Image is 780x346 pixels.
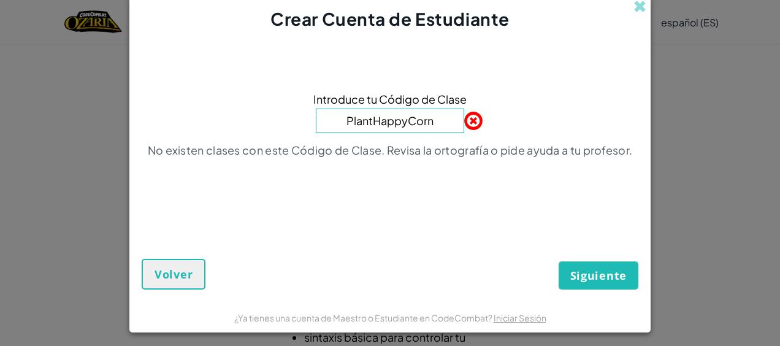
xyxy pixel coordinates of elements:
[570,268,627,283] span: Siguiente
[494,312,546,323] a: Iniciar Sesión
[313,90,467,108] span: Introduce tu Código de Clase
[559,261,638,290] button: Siguiente
[142,259,205,290] button: Volver
[148,143,633,158] p: No existen clases con este Código de Clase. Revisa la ortografía o pide ayuda a tu profesor.
[270,8,510,29] span: Crear Cuenta de Estudiante
[234,312,494,323] span: ¿Ya tienes una cuenta de Maestro o Estudiante en CodeCombat?
[155,267,193,282] span: Volver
